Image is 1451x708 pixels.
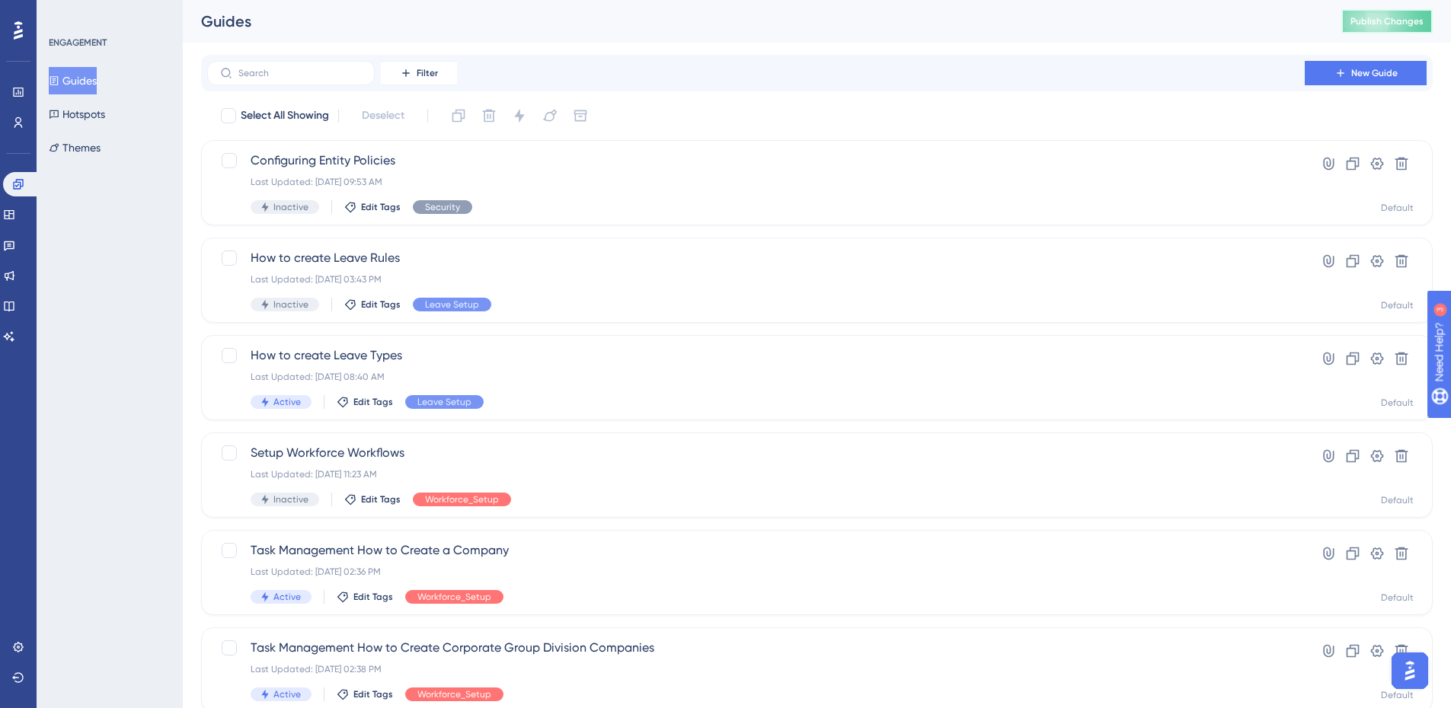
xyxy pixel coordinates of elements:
span: Edit Tags [361,201,401,213]
span: Edit Tags [361,298,401,311]
button: Themes [49,134,101,161]
span: Need Help? [36,4,95,22]
span: Deselect [362,107,404,125]
div: Last Updated: [DATE] 03:43 PM [251,273,1261,285]
div: Default [1381,397,1414,409]
div: ENGAGEMENT [49,37,107,49]
div: Default [1381,689,1414,701]
span: Edit Tags [353,688,393,700]
iframe: UserGuiding AI Assistant Launcher [1387,648,1433,694]
span: Task Management How to Create a Company [251,541,1261,560]
span: Active [273,396,301,408]
span: Inactive [273,493,308,505]
div: Last Updated: [DATE] 02:38 PM [251,663,1261,675]
button: Hotspots [49,100,105,128]
div: Last Updated: [DATE] 11:23 AM [251,468,1261,480]
div: Last Updated: [DATE] 09:53 AM [251,176,1261,188]
span: Edit Tags [361,493,401,505]
span: Configuring Entity Policies [251,151,1261,170]
span: Edit Tags [353,591,393,603]
span: Active [273,591,301,603]
button: Deselect [348,102,418,129]
span: New Guide [1351,67,1398,79]
div: Last Updated: [DATE] 02:36 PM [251,566,1261,578]
button: Filter [381,61,457,85]
span: Task Management How to Create Corporate Group Division Companies [251,639,1261,657]
button: Edit Tags [344,201,401,213]
span: Leave Setup [425,298,479,311]
span: Security [425,201,460,213]
span: Filter [417,67,438,79]
button: Guides [49,67,97,94]
span: Workforce_Setup [417,688,491,700]
span: Edit Tags [353,396,393,408]
div: Last Updated: [DATE] 08:40 AM [251,371,1261,383]
button: Edit Tags [337,688,393,700]
span: Select All Showing [241,107,329,125]
span: Leave Setup [417,396,471,408]
div: Default [1381,299,1414,311]
div: 3 [106,8,110,20]
span: Inactive [273,298,308,311]
button: Edit Tags [344,493,401,505]
span: Inactive [273,201,308,213]
span: Active [273,688,301,700]
span: How to create Leave Types [251,346,1261,365]
span: How to create Leave Rules [251,249,1261,267]
button: Edit Tags [344,298,401,311]
button: Edit Tags [337,591,393,603]
input: Search [238,68,362,78]
div: Default [1381,494,1414,506]
button: Publish Changes [1341,9,1433,33]
span: Workforce_Setup [425,493,499,505]
span: Setup Workforce Workflows [251,444,1261,462]
div: Guides [201,11,1303,32]
div: Default [1381,592,1414,604]
button: New Guide [1305,61,1427,85]
span: Publish Changes [1350,15,1424,27]
span: Workforce_Setup [417,591,491,603]
div: Default [1381,202,1414,214]
button: Edit Tags [337,396,393,408]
